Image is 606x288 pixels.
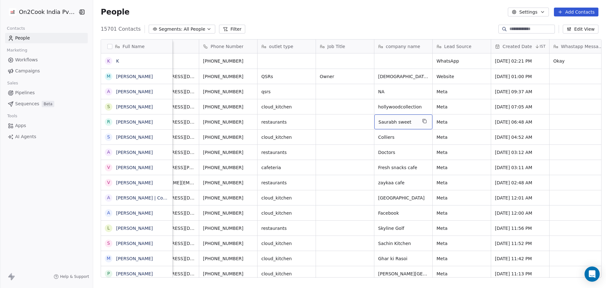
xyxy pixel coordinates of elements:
[378,73,429,80] span: [DEMOGRAPHIC_DATA] bar
[269,43,293,50] span: outlet type
[261,271,312,277] span: cloud_kitchen
[116,180,153,185] a: [PERSON_NAME]
[101,7,129,17] span: People
[203,58,253,64] span: [PHONE_NUMBER]
[5,55,88,65] a: Workflows
[378,134,429,140] span: Colliers
[495,104,545,110] span: [DATE] 07:05 AM
[261,149,312,156] span: restaurants
[261,210,312,216] span: cloud_kitchen
[122,43,145,50] span: Full Name
[107,164,110,171] div: V
[101,53,173,278] div: grid
[437,164,487,171] span: Meta
[116,271,153,276] a: [PERSON_NAME]
[261,89,312,95] span: qsrs
[495,240,545,247] span: [DATE] 11:52 PM
[107,270,110,277] div: P
[203,225,253,231] span: [PHONE_NUMBER]
[502,43,532,50] span: Created Date
[561,43,604,50] span: Whastapp Message
[8,7,74,17] button: On2Cook India Pvt. Ltd.
[107,134,110,140] div: S
[107,240,110,247] div: S
[116,119,153,125] a: [PERSON_NAME]
[261,225,312,231] span: restaurants
[107,255,110,262] div: M
[495,149,545,156] span: [DATE] 03:12 AM
[495,180,545,186] span: [DATE] 02:48 AM
[495,255,545,262] span: [DATE] 11:42 PM
[444,43,471,50] span: Lead Source
[107,179,110,186] div: V
[374,40,432,53] div: company name
[378,210,429,216] span: Facebook
[15,35,30,41] span: People
[107,225,110,231] div: L
[540,44,546,49] span: IST
[9,8,16,16] img: on2cook%20logo-04%20copy.jpg
[15,57,38,63] span: Workflows
[437,225,487,231] span: Meta
[495,119,545,125] span: [DATE] 06:48 AM
[495,73,545,80] span: [DATE] 01:00 PM
[211,43,243,50] span: Phone Number
[4,78,21,88] span: Sales
[261,134,312,140] span: cloud_kitchen
[203,89,253,95] span: [PHONE_NUMBER]
[378,195,429,201] span: [GEOGRAPHIC_DATA]
[316,40,374,53] div: Job Title
[495,89,545,95] span: [DATE] 09:37 AM
[203,180,253,186] span: [PHONE_NUMBER]
[261,195,312,201] span: cloud_kitchen
[258,40,316,53] div: outlet type
[116,89,153,94] a: [PERSON_NAME]
[327,43,345,50] span: Job Title
[116,58,119,64] a: K
[437,119,487,125] span: Meta
[19,8,76,16] span: On2Cook India Pvt. Ltd.
[107,194,110,201] div: A
[5,99,88,109] a: SequencesBeta
[437,180,487,186] span: Meta
[378,104,429,110] span: hollywoodcollection
[15,133,36,140] span: AI Agents
[219,25,245,34] button: Filter
[203,195,253,201] span: [PHONE_NUMBER]
[203,104,253,110] span: [PHONE_NUMBER]
[563,25,598,34] button: Edit View
[554,8,598,16] button: Add Contacts
[378,164,429,171] span: Fresh snacks cafe
[116,165,153,170] a: [PERSON_NAME]
[261,164,312,171] span: cafeteria
[386,43,420,50] span: company name
[101,40,172,53] div: Full Name
[495,210,545,216] span: [DATE] 12:00 AM
[116,211,153,216] a: [PERSON_NAME]
[199,40,257,53] div: Phone Number
[495,225,545,231] span: [DATE] 11:56 PM
[107,149,110,156] div: A
[203,134,253,140] span: [PHONE_NUMBER]
[437,195,487,201] span: Meta
[495,271,545,277] span: [DATE] 11:13 PM
[261,119,312,125] span: restaurants
[378,180,429,186] span: zaykaa cafe
[437,149,487,156] span: Meta
[261,104,312,110] span: cloud_kitchen
[261,73,312,80] span: QSRs
[4,46,30,55] span: Marketing
[437,210,487,216] span: Meta
[203,255,253,262] span: [PHONE_NUMBER]
[437,58,487,64] span: WhatsApp
[261,255,312,262] span: cloud_kitchen
[42,101,54,107] span: Beta
[4,111,20,121] span: Tools
[378,89,429,95] span: NA
[203,73,253,80] span: [PHONE_NUMBER]
[15,101,39,107] span: Sequences
[101,25,141,33] span: 15701 Contacts
[437,104,487,110] span: Meta
[107,103,110,110] div: S
[60,274,89,279] span: Help & Support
